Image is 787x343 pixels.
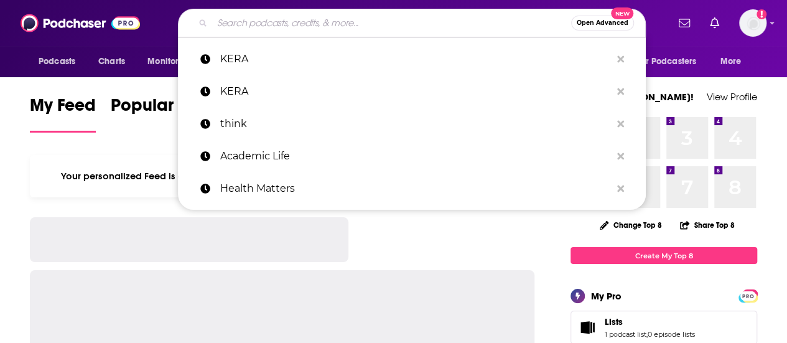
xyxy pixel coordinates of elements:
span: Popular Feed [111,95,217,123]
a: Charts [90,50,133,73]
p: KERA [220,75,611,108]
img: Podchaser - Follow, Share and Rate Podcasts [21,11,140,35]
input: Search podcasts, credits, & more... [212,13,571,33]
a: Lists [575,319,600,336]
button: Change Top 8 [592,217,669,233]
a: Academic Life [178,140,646,172]
span: PRO [740,291,755,301]
span: Charts [98,53,125,70]
div: My Pro [591,290,622,302]
a: My Feed [30,95,96,133]
a: 0 episode lists [648,330,695,339]
a: Lists [605,316,695,327]
a: think [178,108,646,140]
span: For Podcasters [636,53,696,70]
button: open menu [628,50,714,73]
p: Academic Life [220,140,611,172]
span: , [646,330,648,339]
a: Create My Top 8 [570,247,757,264]
a: KERA [178,75,646,108]
p: think [220,108,611,140]
span: Podcasts [39,53,75,70]
a: 1 podcast list [605,330,646,339]
button: open menu [139,50,208,73]
button: open menu [30,50,91,73]
button: Show profile menu [739,9,766,37]
svg: Add a profile image [757,9,766,19]
button: Open AdvancedNew [571,16,634,31]
span: New [611,7,633,19]
p: KERA [220,43,611,75]
a: Health Matters [178,172,646,205]
a: Show notifications dropdown [674,12,695,34]
a: PRO [740,291,755,300]
span: Open Advanced [577,20,628,26]
button: open menu [712,50,757,73]
a: Show notifications dropdown [705,12,724,34]
span: My Feed [30,95,96,123]
button: Share Top 8 [679,213,735,237]
span: Lists [605,316,623,327]
div: Search podcasts, credits, & more... [178,9,646,37]
div: Your personalized Feed is curated based on the Podcasts, Creators, Users, and Lists that you Follow. [30,155,534,197]
span: Monitoring [147,53,192,70]
p: Health Matters [220,172,611,205]
a: Popular Feed [111,95,217,133]
span: Logged in as LBraverman [739,9,766,37]
span: More [720,53,742,70]
a: KERA [178,43,646,75]
a: View Profile [707,91,757,103]
img: User Profile [739,9,766,37]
